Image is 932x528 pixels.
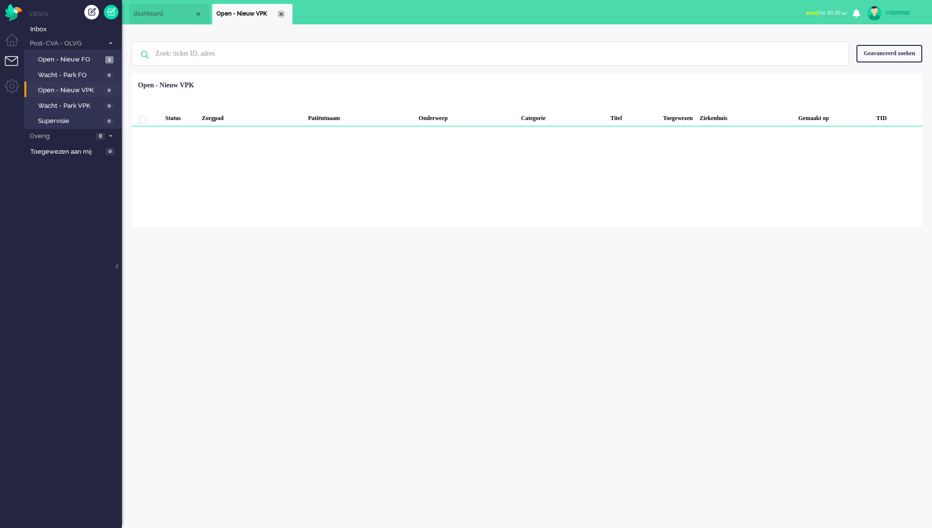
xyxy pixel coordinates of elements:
div: Zorgpad [198,107,280,126]
div: Categorie [518,107,607,126]
div: Onderwerp [415,107,518,126]
div: Patiëntnaam [305,107,415,126]
img: ic-search-icon.svg [132,42,157,67]
span: 0 [105,102,114,110]
span: Post-CVA - OLVG [28,39,104,48]
span: Open - Nieuw FO [38,55,103,64]
span: Wacht - Park VPK [38,102,102,111]
span: away [806,9,819,16]
li: Views [29,10,122,18]
span: Wacht - Park FO [38,71,102,80]
span: Open - Nieuw VPK [38,86,102,95]
div: Open - Nieuw VPK [138,81,194,90]
span: 0 [105,87,114,94]
span: 2 [105,56,114,63]
a: Omnidesk [5,6,22,14]
div: Status [162,107,198,126]
span: dashboard [134,10,194,18]
a: Wacht - Park VPK 0 [28,100,121,111]
a: Supervisie 0 [28,115,121,126]
div: Close tab [194,10,202,18]
span: Overig [28,132,93,141]
img: flow_omnibird.svg [5,4,22,21]
span: Toegewezen aan mij [30,147,103,157]
li: Dashboard menu [5,33,27,55]
input: Zoek: ticket ID, adres [148,42,835,65]
a: Quick Ticket [104,5,118,20]
span: for 00:30 [806,9,840,16]
div: Toegewezen [660,107,696,126]
li: Dashboard [129,4,210,24]
span: Supervisie [38,117,102,126]
div: Geavanceerd zoeken [856,45,922,62]
a: Toegewezen aan mij 0 [28,146,122,157]
a: crisnmsc [865,6,922,20]
div: crisnmsc [886,8,922,18]
li: awayfor 00:30 [800,3,853,24]
button: awayfor 00:30 [800,6,853,20]
span: Open - Nieuw VPK [216,10,277,18]
span: Inbox [30,25,122,34]
div: Close tab [277,10,285,18]
li: View [212,4,292,24]
a: Open - Nieuw FO 2 [28,54,121,64]
span: 0 [96,133,105,140]
div: Gemaakt op [795,107,873,126]
img: avatar [867,6,882,20]
span: 0 [105,72,114,79]
div: Ziekenhuis [696,107,795,126]
a: Inbox [28,23,122,34]
div: Creëer ticket [84,5,99,20]
li: Tickets menu [5,56,27,78]
li: Admin menu [5,79,27,101]
span: 0 [106,148,115,155]
a: Wacht - Park FO 0 [28,69,121,80]
span: 0 [105,118,114,125]
div: TID [873,107,922,126]
a: Open - Nieuw VPK 0 [28,84,121,95]
div: Titel [607,107,660,126]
